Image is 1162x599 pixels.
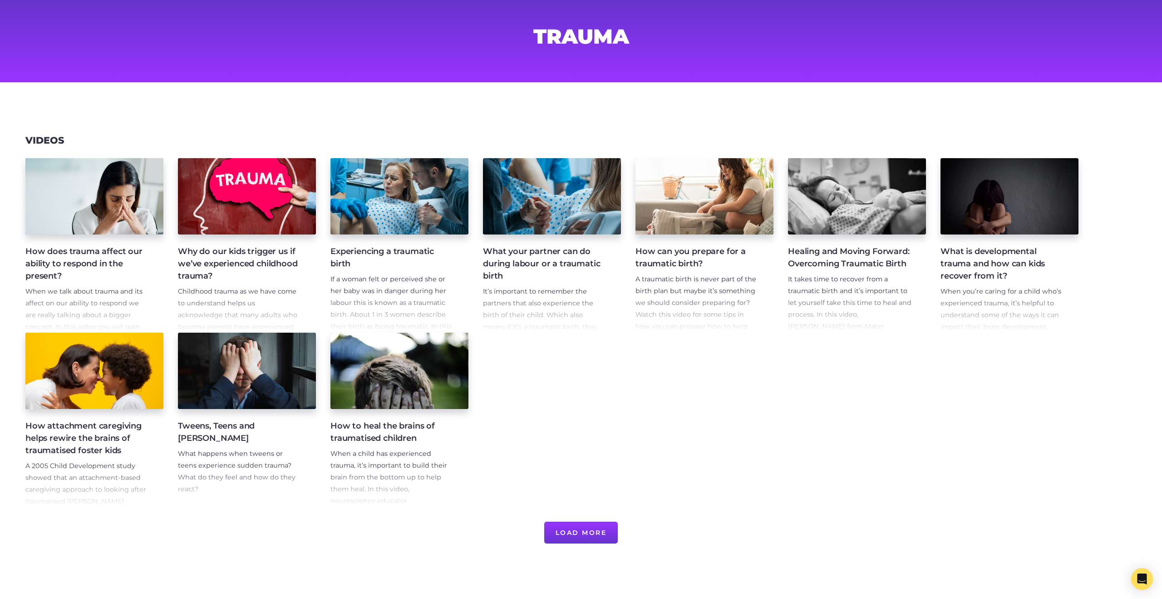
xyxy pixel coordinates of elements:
[25,333,163,507] a: How attachment caregiving helps rewire the brains of traumatised foster kids A 2005 Child Develop...
[330,333,468,507] a: How to heal the brains of traumatised children When a child has experienced trauma, it’s importan...
[178,506,301,542] p: How can parents and carers help young people deal with sudden trauma such as a death or diagnosis?
[940,287,1061,378] span: When you’re caring for a child who’s experienced trauma, it’s helpful to understand some of the w...
[330,449,453,540] span: When a child has experienced trauma, it’s important to build their brain from the bottom up to he...
[330,245,454,270] h4: Experiencing a traumatic birth
[330,420,454,444] h4: How to heal the brains of traumatised children
[25,462,146,541] span: A 2005 Child Development study showed that an attachment-based caregiving approach to looking aft...
[178,245,301,282] h4: Why do our kids trigger us if we’ve experienced childhood trauma?
[788,274,911,368] p: It takes time to recover from a traumatic birth and it’s important to let yourself take this time...
[330,158,468,333] a: Experiencing a traumatic birth If a woman felt or perceived she or her baby was in danger during ...
[483,286,606,415] p: It’s important to remember the partners that also experience the birth of their child. Which also...
[330,274,454,391] p: If a woman felt or perceived she or her baby was in danger during her labour this is known as a t...
[483,245,606,282] h4: What your partner can do during labour or a traumatic birth
[178,158,316,333] a: Why do our kids trigger us if we’ve experienced childhood trauma? Childhood trauma as we have com...
[25,135,64,146] h3: Videos
[788,158,926,333] a: Healing and Moving Forward: Overcoming Traumatic Birth It takes time to recover from a traumatic ...
[178,448,301,495] p: What happens when tweens or teens experience sudden trauma? What do they feel and how do they react?
[483,158,621,333] a: What your partner can do during labour or a traumatic birth It’s important to remember the partne...
[1131,568,1153,590] div: Open Intercom Messenger
[178,420,301,444] h4: Tweens, Teens and [PERSON_NAME]
[25,245,149,282] h4: How does trauma affect our ability to respond in the present?
[25,286,149,392] p: When we talk about trauma and its affect on our ability to respond we are really talking about a ...
[362,27,800,45] h1: trauma
[635,274,759,368] p: A traumatic birth is never part of the birth plan but maybe it’s something we should consider pre...
[788,245,911,270] h4: Healing and Moving Forward: Overcoming Traumatic Birth
[178,286,301,380] p: Childhood trauma as we have come to understand helps us acknowledge that many adults who become p...
[635,245,759,270] h4: How can you prepare for a traumatic birth?
[25,420,149,457] h4: How attachment caregiving helps rewire the brains of traumatised foster kids
[635,158,773,333] a: How can you prepare for a traumatic birth? A traumatic birth is never part of the birth plan but ...
[940,245,1064,282] h4: What is developmental trauma and how can kids recover from it?
[178,333,316,507] a: Tweens, Teens and [PERSON_NAME] What happens when tweens or teens experience sudden trauma? What ...
[25,158,163,333] a: How does trauma affect our ability to respond in the present? When we talk about trauma and its a...
[940,158,1078,333] a: What is developmental trauma and how can kids recover from it? When you’re caring for a child who...
[544,522,618,544] button: Load More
